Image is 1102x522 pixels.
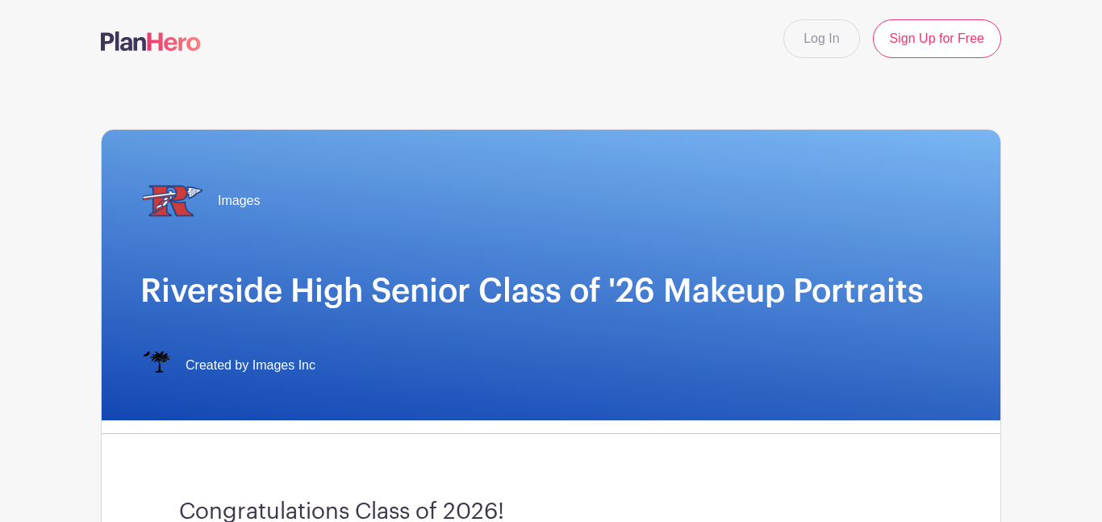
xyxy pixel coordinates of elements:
[873,19,1001,58] a: Sign Up for Free
[140,349,173,382] img: IMAGES%20logo%20transparenT%20PNG%20s.png
[140,169,205,233] img: riverside%20transp..png
[140,272,962,311] h1: Riverside High Senior Class of '26 Makeup Portraits
[783,19,859,58] a: Log In
[186,356,315,375] span: Created by Images Inc
[218,191,260,211] span: Images
[101,31,201,51] img: logo-507f7623f17ff9eddc593b1ce0a138ce2505c220e1c5a4e2b4648c50719b7d32.svg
